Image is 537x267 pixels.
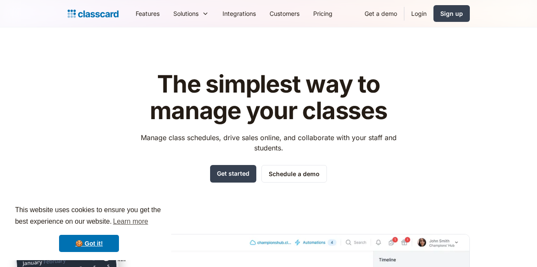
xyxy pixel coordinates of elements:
a: Pricing [306,4,339,23]
a: Get a demo [358,4,404,23]
div: Sign up [440,9,463,18]
div: cookieconsent [7,197,171,260]
p: Manage class schedules, drive sales online, and collaborate with your staff and students. [133,132,404,153]
a: Features [129,4,166,23]
a: Integrations [216,4,263,23]
a: Schedule a demo [261,165,327,183]
h1: The simplest way to manage your classes [133,71,404,124]
a: Customers [263,4,306,23]
a: Get started [210,165,256,183]
div: Solutions [173,9,199,18]
a: home [68,8,119,20]
span: This website uses cookies to ensure you get the best experience on our website. [15,205,163,228]
a: dismiss cookie message [59,235,119,252]
a: Login [404,4,433,23]
a: learn more about cookies [112,215,149,228]
a: Sign up [433,5,470,22]
div: Solutions [166,4,216,23]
